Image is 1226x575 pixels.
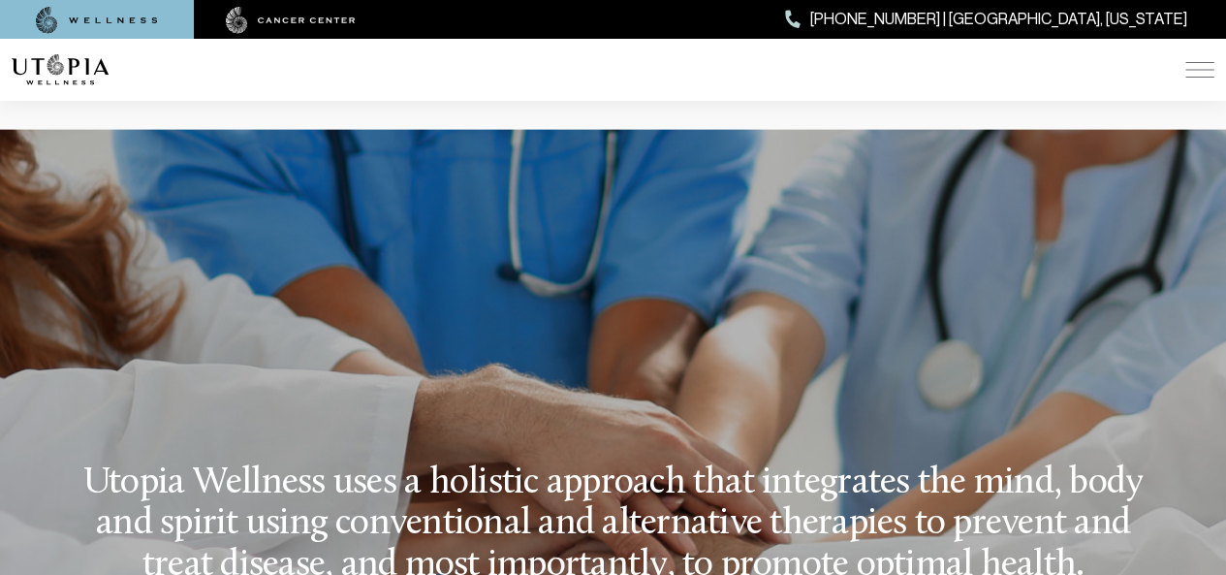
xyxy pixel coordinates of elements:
img: logo [12,54,109,85]
img: wellness [36,7,158,34]
a: [PHONE_NUMBER] | [GEOGRAPHIC_DATA], [US_STATE] [785,7,1187,32]
img: icon-hamburger [1185,62,1214,78]
span: [PHONE_NUMBER] | [GEOGRAPHIC_DATA], [US_STATE] [810,7,1187,32]
img: cancer center [226,7,356,34]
